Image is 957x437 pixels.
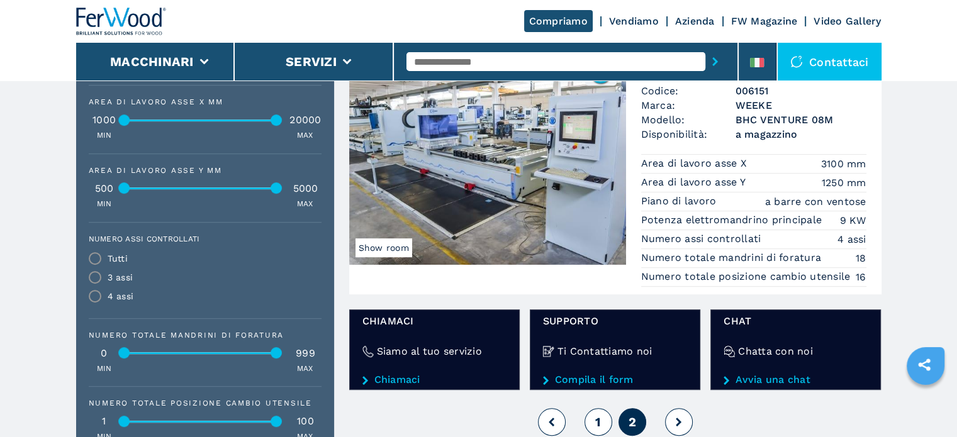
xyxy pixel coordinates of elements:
[736,113,866,127] h3: BHC VENTURE 08M
[297,363,313,374] p: MAX
[641,232,764,246] p: Numero assi controllati
[641,127,736,141] span: Disponibilità:
[618,408,646,436] button: 2
[724,314,868,328] span: chat
[89,98,322,106] div: Area di lavoro asse X mm
[97,199,112,209] p: MIN
[297,199,313,209] p: MAX
[856,251,866,265] em: 18
[724,374,868,385] a: Avvia una chat
[355,238,412,257] span: Show room
[89,399,322,407] div: Numero totale posizione cambio utensile
[736,84,866,98] h3: 006151
[286,54,337,69] button: Servizi
[595,414,601,429] span: 1
[765,194,866,209] em: a barre con ventose
[840,213,866,228] em: 9 KW
[814,15,881,27] a: Video Gallery
[724,346,735,357] img: Chatta con noi
[290,348,322,358] div: 999
[904,380,948,428] iframe: Chat
[557,344,652,358] h4: Ti Contattiamo noi
[89,331,322,339] div: Numero totale mandrini di foratura
[362,314,506,328] span: Chiamaci
[89,416,120,426] div: 1
[641,113,736,127] span: Modello:
[362,346,374,357] img: Siamo al tuo servizio
[108,254,128,263] div: Tutti
[736,98,866,113] h3: WEEKE
[76,8,167,35] img: Ferwood
[822,175,866,190] em: 1250 mm
[89,235,314,243] label: Numero assi controllati
[362,374,506,385] a: Chiamaci
[543,314,687,328] span: Supporto
[524,10,593,32] a: Compriamo
[543,346,554,357] img: Ti Contattiamo noi
[909,349,940,380] a: sharethis
[821,157,866,171] em: 3100 mm
[641,98,736,113] span: Marca:
[543,374,687,385] a: Compila il form
[778,43,881,80] div: Contattaci
[108,273,133,282] div: 3 assi
[675,15,715,27] a: Azienda
[97,363,112,374] p: MIN
[349,51,626,265] img: Centro di lavoro a Ventose WEEKE BHC VENTURE 08M
[290,184,322,194] div: 5000
[736,127,866,141] span: a magazzino
[89,167,322,174] div: Area di lavoro asse Y mm
[110,54,194,69] button: Macchinari
[289,115,321,125] div: 20000
[97,130,112,141] p: MIN
[609,15,659,27] a: Vendiamo
[628,414,635,429] span: 2
[108,292,134,301] div: 4 assi
[641,157,751,170] p: Area di lavoro asse X
[297,130,313,141] p: MAX
[641,270,854,284] p: Numero totale posizione cambio utensile
[585,408,612,436] button: 1
[731,15,798,27] a: FW Magazine
[349,51,881,294] a: Centro di lavoro a Ventose WEEKE BHC VENTURE 08MShow room006151Centro di lavoro a VentoseCodice:0...
[738,344,813,358] h4: Chatta con noi
[705,47,725,76] button: submit-button
[790,55,803,68] img: Contattaci
[377,344,482,358] h4: Siamo al tuo servizio
[641,251,825,265] p: Numero totale mandrini di foratura
[641,84,736,98] span: Codice:
[641,194,720,208] p: Piano di lavoro
[89,184,120,194] div: 500
[837,232,866,246] em: 4 assi
[641,213,825,227] p: Potenza elettromandrino principale
[641,175,749,189] p: Area di lavoro asse Y
[856,270,866,284] em: 16
[89,348,120,358] div: 0
[89,115,120,125] div: 1000
[290,416,322,426] div: 100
